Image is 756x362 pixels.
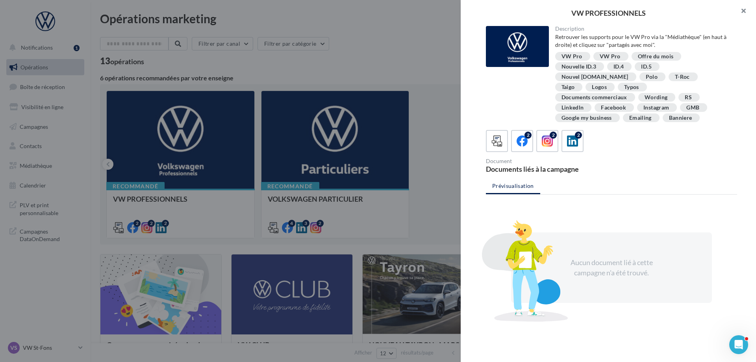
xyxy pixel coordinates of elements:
div: Logos [592,84,607,90]
div: Aucun document lié à cette campagne n'a été trouvé. [561,258,661,278]
div: VW Pro [561,54,582,59]
div: Description [555,26,731,32]
div: 2 [550,132,557,139]
div: Google my business [561,115,612,121]
div: Nouvelle ID.3 [561,64,597,70]
div: ID.5 [641,64,651,70]
div: 2 [524,132,532,139]
div: Document [486,158,608,164]
div: Facebook [601,105,626,111]
iframe: Intercom live chat [729,335,748,354]
div: RS [685,95,692,100]
div: Instagram [643,105,669,111]
div: Documents commerciaux [561,95,627,100]
div: Offre du mois [638,54,674,59]
div: Nouvel [DOMAIN_NAME] [561,74,628,80]
div: Retrouver les supports pour le VW Pro via la "Médiathèque" (en haut à droite) et cliquez sur "par... [555,33,731,49]
div: Polo [646,74,658,80]
div: ID.4 [613,64,624,70]
div: 2 [575,132,582,139]
div: Documents liés à la campagne [486,165,608,173]
div: Wording [645,95,667,100]
div: Taigo [561,84,575,90]
div: VW PROFESSIONNELS [473,9,743,17]
div: Typos [624,84,639,90]
div: Linkedln [561,105,584,111]
div: T-Roc [675,74,690,80]
div: GMB [686,105,699,111]
div: VW Pro [600,54,621,59]
div: Emailing [629,115,652,121]
div: Banniere [669,115,692,121]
